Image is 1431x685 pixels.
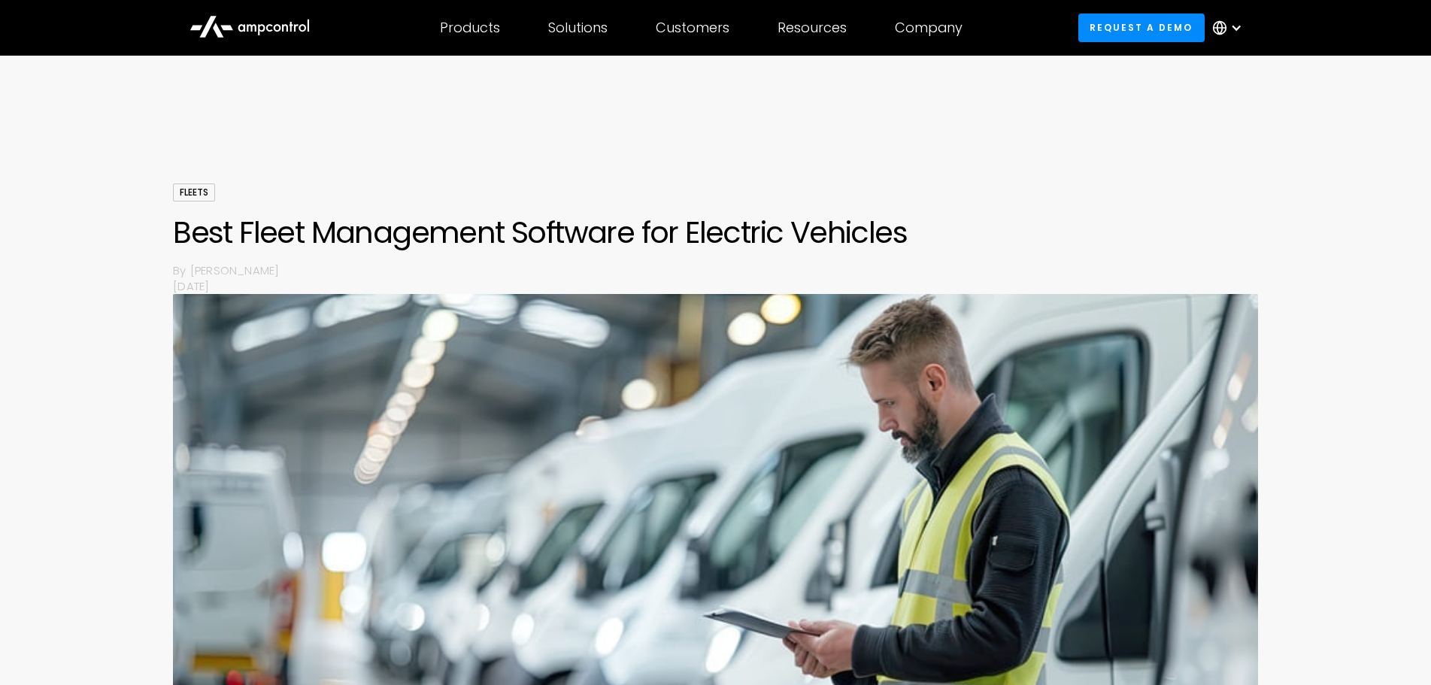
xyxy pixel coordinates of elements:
p: [PERSON_NAME] [190,262,1258,278]
div: Products [440,20,500,36]
a: Request a demo [1078,14,1205,41]
div: Solutions [548,20,608,36]
div: Customers [656,20,729,36]
p: By [173,262,189,278]
div: Company [895,20,963,36]
div: Resources [778,20,847,36]
p: [DATE] [173,278,1257,294]
div: Fleets [173,183,215,202]
h1: Best Fleet Management Software for Electric Vehicles [173,214,1257,250]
